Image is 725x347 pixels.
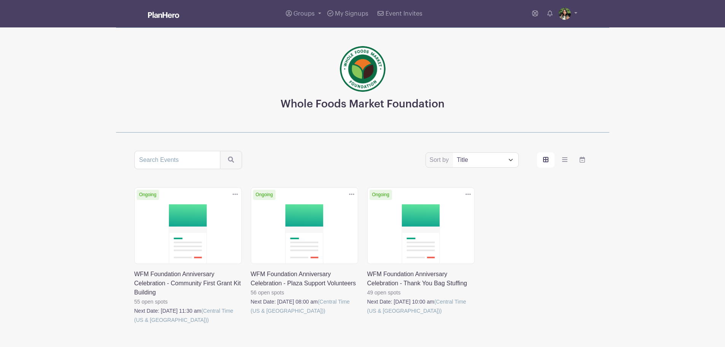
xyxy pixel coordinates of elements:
[340,46,386,92] img: wfmf_primary_badge_4c.png
[148,12,179,18] img: logo_white-6c42ec7e38ccf1d336a20a19083b03d10ae64f83f12c07503d8b9e83406b4c7d.svg
[134,151,220,169] input: Search Events
[430,155,451,165] label: Sort by
[386,11,422,17] span: Event Invites
[559,8,571,20] img: mireya.jpg
[293,11,315,17] span: Groups
[280,98,445,111] h3: Whole Foods Market Foundation
[335,11,368,17] span: My Signups
[537,152,591,168] div: order and view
